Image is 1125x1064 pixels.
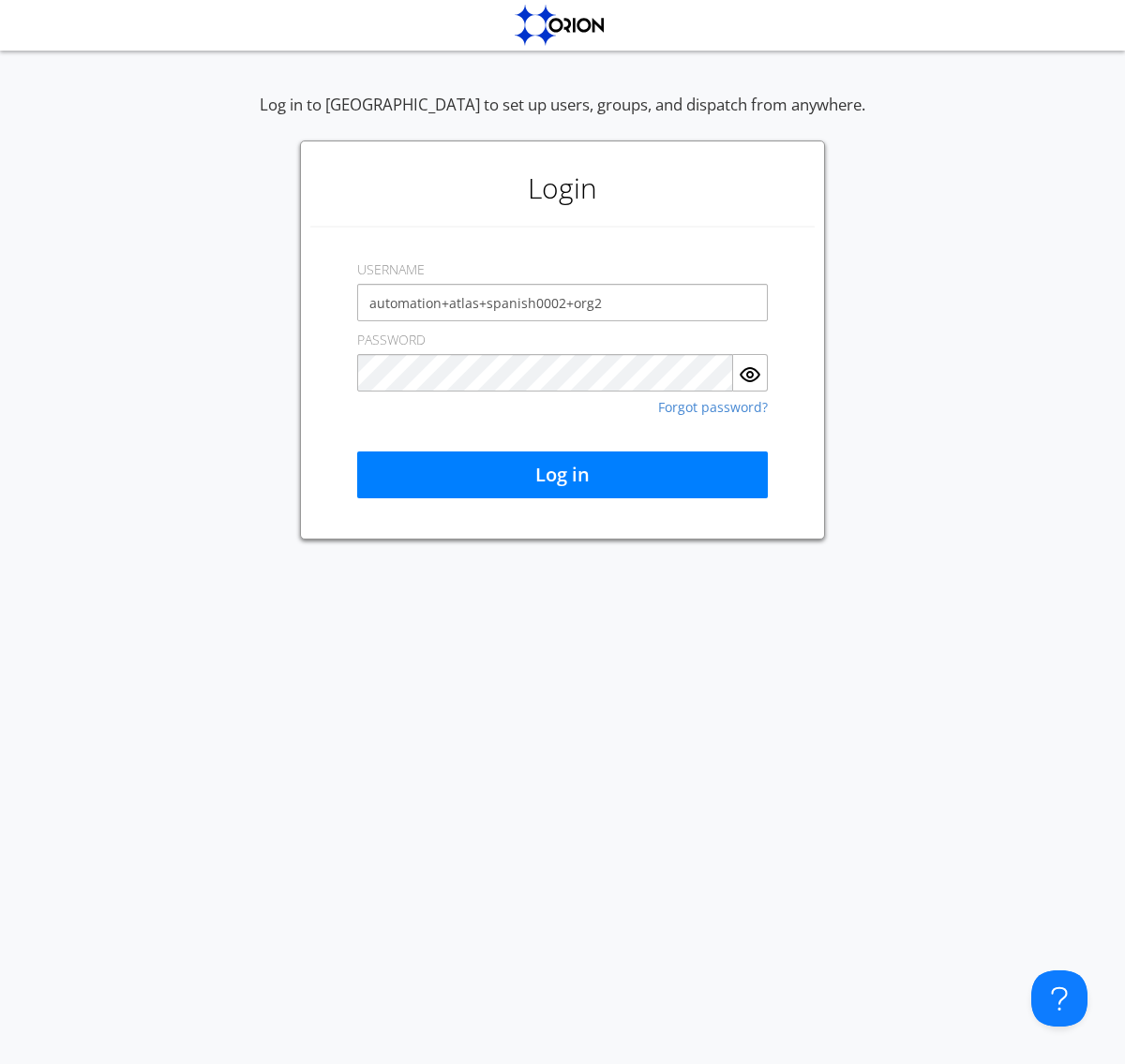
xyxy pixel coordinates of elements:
[733,354,768,392] button: Show Password
[357,354,733,392] input: Password
[658,401,768,414] a: Forgot password?
[739,363,761,386] img: eye.svg
[310,151,815,226] h1: Login
[357,260,425,279] label: USERNAME
[357,331,426,349] label: PASSWORD
[1031,970,1087,1027] iframe: Toggle Customer Support
[357,451,768,498] button: Log in
[260,94,865,140] div: Log in to [GEOGRAPHIC_DATA] to set up users, groups, and dispatch from anywhere.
